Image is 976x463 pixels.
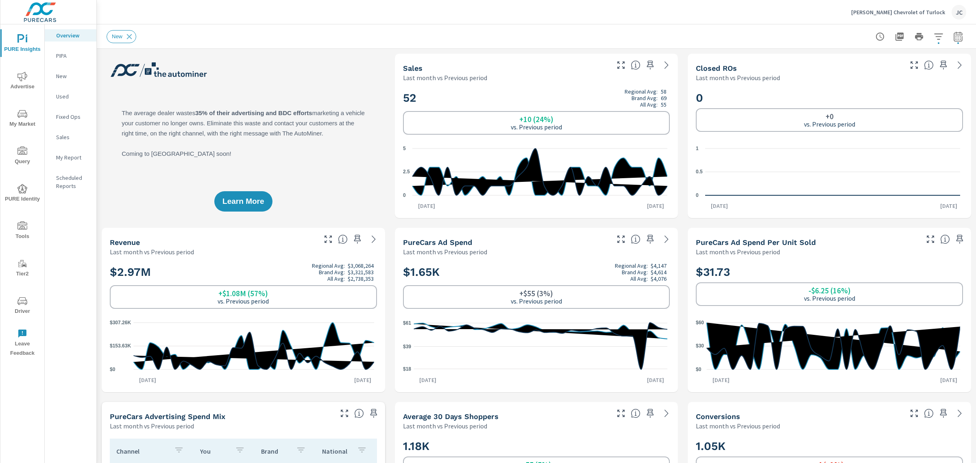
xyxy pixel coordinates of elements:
[45,151,96,164] div: My Report
[804,120,855,128] p: vs. Previous period
[953,233,966,246] span: Save this to your personalized report
[644,59,657,72] span: Save this to your personalized report
[110,412,225,421] h5: PureCars Advertising Spend Mix
[519,289,553,297] h6: +$55 (3%)
[696,146,699,151] text: 1
[696,320,704,325] text: $60
[3,72,42,92] span: Advertise
[661,95,667,101] p: 69
[911,28,927,45] button: Print Report
[56,133,90,141] p: Sales
[651,269,667,275] p: $4,614
[660,59,673,72] a: See more details in report
[351,233,364,246] span: Save this to your personalized report
[261,447,290,455] p: Brand
[322,447,351,455] p: National
[651,262,667,269] p: $4,147
[403,146,406,151] text: 5
[403,412,499,421] h5: Average 30 Days Shoppers
[696,439,963,453] h2: 1.05K
[632,95,658,101] p: Brand Avg:
[660,407,673,420] a: See more details in report
[3,221,42,241] span: Tools
[696,343,704,349] text: $30
[511,297,562,305] p: vs. Previous period
[891,28,908,45] button: "Export Report to PDF"
[56,113,90,121] p: Fixed Ops
[804,295,855,302] p: vs. Previous period
[696,91,963,105] h2: 0
[937,407,950,420] span: Save this to your personalized report
[403,366,411,372] text: $18
[953,407,966,420] a: See more details in report
[348,262,374,269] p: $3,068,264
[110,247,194,257] p: Last month vs Previous period
[707,376,735,384] p: [DATE]
[45,131,96,143] div: Sales
[403,247,487,257] p: Last month vs Previous period
[222,198,264,205] span: Learn More
[826,112,834,120] h6: +0
[56,31,90,39] p: Overview
[3,146,42,166] span: Query
[403,192,406,198] text: 0
[614,407,627,420] button: Make Fullscreen
[45,70,96,82] div: New
[696,169,703,175] text: 0.5
[696,192,699,198] text: 0
[952,5,966,20] div: JC
[348,269,374,275] p: $3,321,583
[133,376,162,384] p: [DATE]
[56,72,90,80] p: New
[631,60,640,70] span: Number of vehicles sold by the dealership over the selected date range. [Source: This data is sou...
[403,320,411,326] text: $61
[3,329,42,358] span: Leave Feedback
[348,275,374,282] p: $2,738,353
[110,421,194,431] p: Last month vs Previous period
[641,376,670,384] p: [DATE]
[403,64,423,72] h5: Sales
[403,88,670,108] h2: 52
[327,275,345,282] p: All Avg:
[696,421,780,431] p: Last month vs Previous period
[338,234,348,244] span: Total sales revenue over the selected date range. [Source: This data is sourced from the dealer’s...
[851,9,945,16] p: [PERSON_NAME] Chevrolet of Turlock
[615,262,648,269] p: Regional Avg:
[414,376,442,384] p: [DATE]
[3,34,42,54] span: PURE Insights
[631,408,640,418] span: A rolling 30 day total of daily Shoppers on the dealership website, averaged over the selected da...
[403,73,487,83] p: Last month vs Previous period
[312,262,345,269] p: Regional Avg:
[403,344,411,349] text: $39
[403,238,472,247] h5: PureCars Ad Spend
[107,30,136,43] div: New
[56,153,90,162] p: My Report
[322,233,335,246] button: Make Fullscreen
[45,111,96,123] div: Fixed Ops
[218,289,268,297] h6: +$1.08M (57%)
[614,233,627,246] button: Make Fullscreen
[403,262,670,282] h2: $1.65K
[661,88,667,95] p: 58
[511,123,562,131] p: vs. Previous period
[660,233,673,246] a: See more details in report
[403,421,487,431] p: Last month vs Previous period
[924,408,934,418] span: The number of dealer-specified goals completed by a visitor. [Source: This data is provided by th...
[110,343,131,349] text: $153.63K
[110,238,140,247] h5: Revenue
[45,172,96,192] div: Scheduled Reports
[200,447,229,455] p: You
[218,297,269,305] p: vs. Previous period
[644,407,657,420] span: Save this to your personalized report
[661,101,667,108] p: 55
[630,275,648,282] p: All Avg:
[338,407,351,420] button: Make Fullscreen
[696,73,780,83] p: Last month vs Previous period
[940,234,950,244] span: Average cost of advertising per each vehicle sold at the dealer over the selected date range. The...
[354,408,364,418] span: This table looks at how you compare to the amount of budget you spend per channel as opposed to y...
[412,202,441,210] p: [DATE]
[953,59,966,72] a: See more details in report
[640,101,658,108] p: All Avg:
[110,320,131,325] text: $307.26K
[56,92,90,100] p: Used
